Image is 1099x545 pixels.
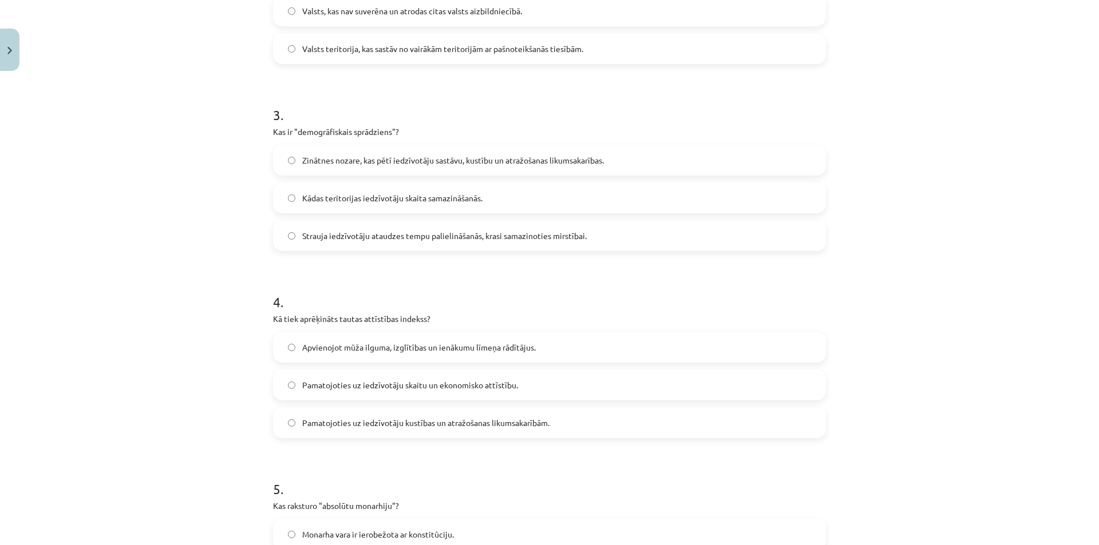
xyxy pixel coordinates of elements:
p: Kas raksturo "absolūtu monarhiju"? [273,500,826,512]
span: Monarha vara ir ierobežota ar konstitūciju. [302,528,454,540]
h1: 4 . [273,274,826,309]
span: Pamatojoties uz iedzīvotāju kustības un atražošanas likumsakarībām. [302,417,549,429]
p: Kā tiek aprēķināts tautas attīstības indekss? [273,313,826,325]
span: Kādas teritorijas iedzīvotāju skaita samazināšanās. [302,192,483,204]
h1: 3 . [273,87,826,122]
input: Pamatojoties uz iedzīvotāju skaitu un ekonomisko attīstību. [288,381,295,389]
span: Strauja iedzīvotāju ataudzes tempu palielināšanās, krasi samazinoties mirstībai. [302,230,587,242]
span: Zinātnes nozare, kas pētī iedzīvotāju sastāvu, kustību un atražošanas likumsakarības. [302,154,604,166]
input: Valsts teritorija, kas sastāv no vairākām teritorijām ar pašnoteikšanās tiesībām. [288,45,295,53]
p: Kas ir "demogrāfiskais sprādziens"? [273,126,826,138]
span: Apvienojot mūža ilguma, izglītības un ienākumu līmeņa rādītājus. [302,341,536,353]
input: Apvienojot mūža ilguma, izglītības un ienākumu līmeņa rādītājus. [288,344,295,351]
input: Monarha vara ir ierobežota ar konstitūciju. [288,531,295,538]
img: icon-close-lesson-0947bae3869378f0d4975bcd49f059093ad1ed9edebbc8119c70593378902aed.svg [7,47,12,54]
input: Strauja iedzīvotāju ataudzes tempu palielināšanās, krasi samazinoties mirstībai. [288,232,295,240]
input: Pamatojoties uz iedzīvotāju kustības un atražošanas likumsakarībām. [288,419,295,427]
span: Pamatojoties uz iedzīvotāju skaitu un ekonomisko attīstību. [302,379,518,391]
span: Valsts teritorija, kas sastāv no vairākām teritorijām ar pašnoteikšanās tiesībām. [302,43,583,55]
input: Kādas teritorijas iedzīvotāju skaita samazināšanās. [288,194,295,202]
h1: 5 . [273,461,826,496]
span: Valsts, kas nav suverēna un atrodas citas valsts aizbildniecībā. [302,5,522,17]
input: Zinātnes nozare, kas pētī iedzīvotāju sastāvu, kustību un atražošanas likumsakarības. [288,157,295,164]
input: Valsts, kas nav suverēna un atrodas citas valsts aizbildniecībā. [288,7,295,15]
